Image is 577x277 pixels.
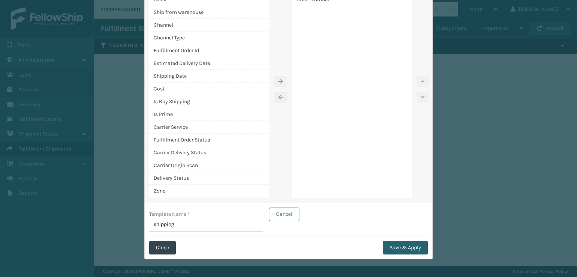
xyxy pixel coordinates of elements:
div: Is Prime [149,108,269,121]
button: Cancel [269,208,299,221]
div: Carrier Service [149,121,269,134]
div: Fulfillment Order Id [149,44,269,57]
div: Deliver By Date [149,197,269,210]
button: Close [149,241,176,254]
div: Is Buy Shipping [149,95,269,108]
button: Save & Apply [383,241,428,254]
div: Carrier Origin Scan [149,159,269,172]
div: Shipping Date [149,70,269,83]
div: Cost [149,83,269,95]
div: Ship from warehouse [149,6,269,19]
label: Template Name [149,210,190,218]
div: Delivery Status [149,172,269,185]
div: Carrier Delivery Status [149,146,269,159]
div: Estimated Delivery Date [149,57,269,70]
div: Channel Type [149,32,269,44]
div: Zone [149,185,269,197]
div: Fulfillment Order Status [149,134,269,146]
div: Channel [149,19,269,32]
